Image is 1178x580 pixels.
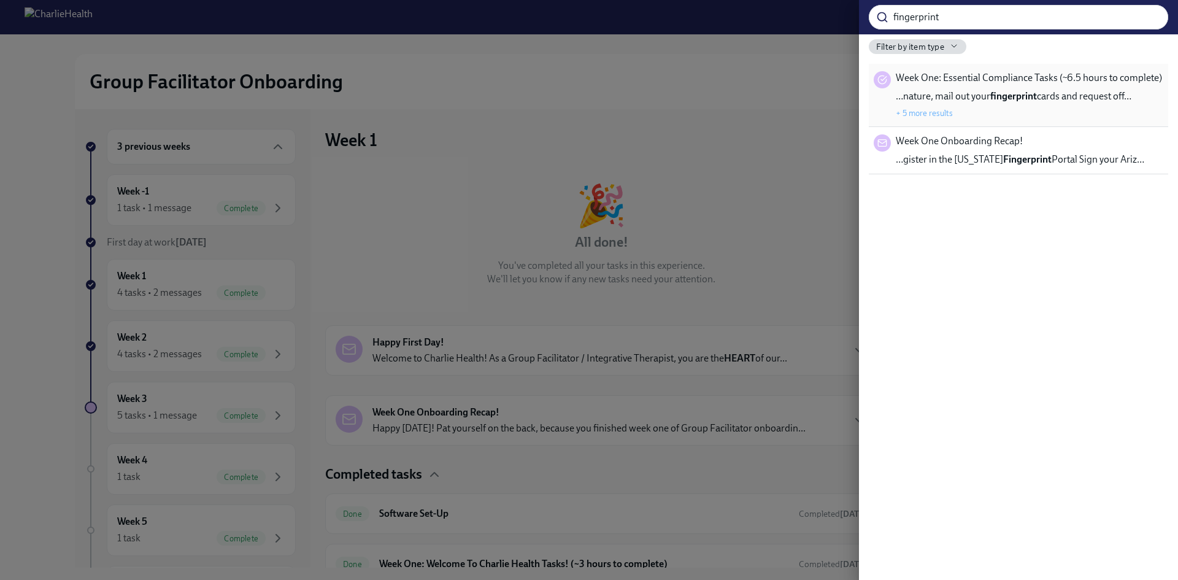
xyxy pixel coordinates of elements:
div: Task [874,71,891,88]
strong: Fingerprint [1003,153,1052,165]
span: …nature, mail out your cards and request off… [896,90,1131,103]
span: …gister in the [US_STATE] Portal Sign your Ariz… [896,153,1144,166]
button: + 5 more results [896,108,953,118]
div: Week One: Essential Compliance Tasks (~6.5 hours to complete)…nature, mail out yourfingerprintcar... [869,64,1168,127]
span: Week One Onboarding Recap! [896,134,1023,148]
button: Filter by item type [869,39,966,54]
div: Week One Onboarding Recap!…gister in the [US_STATE]FingerprintPortal Sign your Ariz… [869,127,1168,174]
div: Message [874,134,891,152]
span: Week One: Essential Compliance Tasks (~6.5 hours to complete) [896,71,1162,85]
strong: fingerprint [990,90,1037,102]
span: Filter by item type [876,41,944,53]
